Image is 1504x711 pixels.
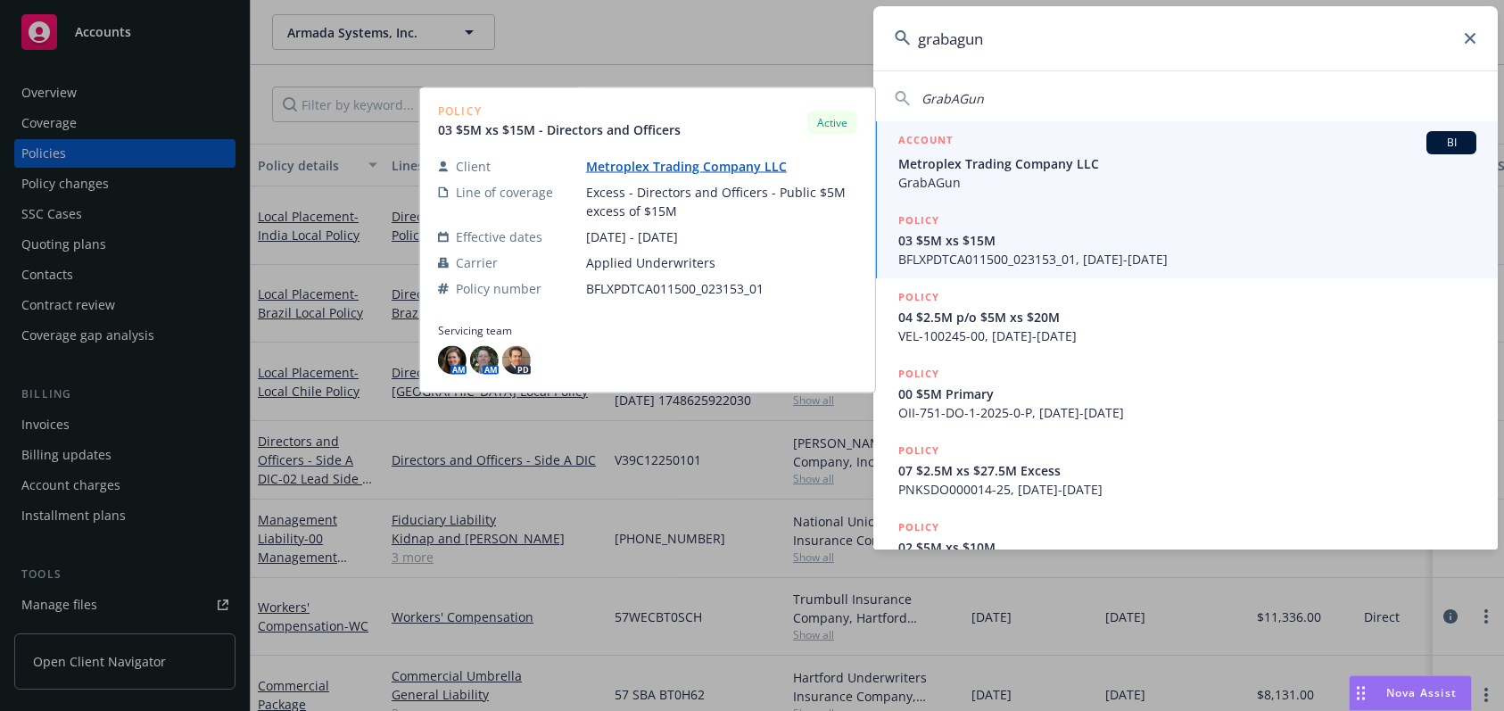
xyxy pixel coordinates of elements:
span: Metroplex Trading Company LLC [898,154,1476,173]
span: 00 $5M Primary [898,384,1476,403]
a: POLICY03 $5M xs $15MBFLXPDTCA011500_023153_01, [DATE]-[DATE] [873,202,1498,278]
div: Drag to move [1350,676,1372,710]
h5: POLICY [898,442,939,459]
button: Nova Assist [1349,675,1472,711]
span: Nova Assist [1386,685,1457,700]
span: 02 $5M xs $10M [898,538,1476,557]
span: 07 $2.5M xs $27.5M Excess [898,461,1476,480]
span: BI [1434,135,1469,151]
input: Search... [873,6,1498,70]
span: OII-751-DO-1-2025-0-P, [DATE]-[DATE] [898,403,1476,422]
h5: POLICY [898,365,939,383]
span: GrabAGun [921,90,984,107]
h5: POLICY [898,518,939,536]
span: BFLXPDTCA011500_023153_01, [DATE]-[DATE] [898,250,1476,269]
span: 04 $2.5M p/o $5M xs $20M [898,308,1476,327]
span: VEL-100245-00, [DATE]-[DATE] [898,327,1476,345]
a: POLICY00 $5M PrimaryOII-751-DO-1-2025-0-P, [DATE]-[DATE] [873,355,1498,432]
h5: POLICY [898,288,939,306]
a: POLICY04 $2.5M p/o $5M xs $20MVEL-100245-00, [DATE]-[DATE] [873,278,1498,355]
a: POLICY07 $2.5M xs $27.5M ExcessPNKSDO000014-25, [DATE]-[DATE] [873,432,1498,508]
h5: POLICY [898,211,939,229]
a: ACCOUNTBIMetroplex Trading Company LLCGrabAGun [873,121,1498,202]
span: PNKSDO000014-25, [DATE]-[DATE] [898,480,1476,499]
h5: ACCOUNT [898,131,953,153]
span: 03 $5M xs $15M [898,231,1476,250]
a: POLICY02 $5M xs $10M [873,508,1498,585]
span: GrabAGun [898,173,1476,192]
